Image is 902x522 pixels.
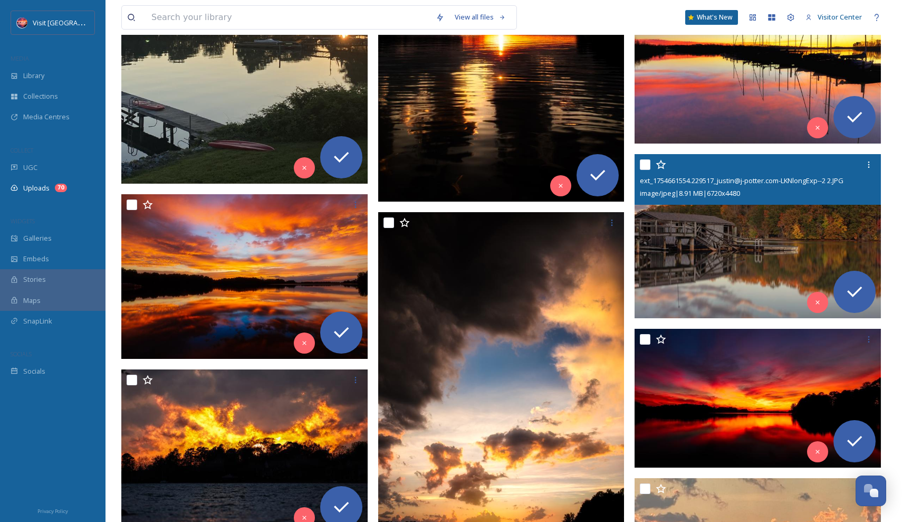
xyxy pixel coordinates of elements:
[11,217,35,225] span: WIDGETS
[23,254,49,264] span: Embeds
[640,188,740,198] span: image/jpeg | 8.91 MB | 6720 x 4480
[856,476,886,506] button: Open Chat
[23,112,70,122] span: Media Centres
[800,7,867,27] a: Visitor Center
[23,274,46,284] span: Stories
[23,163,37,173] span: UGC
[449,7,511,27] a: View all files
[17,17,27,28] img: Logo%20Image.png
[146,6,430,29] input: Search your library
[640,176,843,185] span: ext_1754661554.229517_justin@j-potter.com-LKNlongExp--2 2.JPG
[11,54,29,62] span: MEDIA
[818,12,862,22] span: Visitor Center
[121,194,368,359] img: ext_1754661554.482693_justin@j-potter.com-LKNFireset.JPG
[23,71,44,81] span: Library
[635,329,881,468] img: ext_1754660913.602867_justin@j-potter.com-SharpenedSunsetLKN.JPG
[11,350,32,358] span: SOCIALS
[23,91,58,101] span: Collections
[23,296,41,306] span: Maps
[37,508,68,515] span: Privacy Policy
[23,233,52,243] span: Galleries
[685,10,738,25] a: What's New
[23,316,52,326] span: SnapLink
[23,183,50,193] span: Uploads
[55,184,67,192] div: 70
[11,146,33,154] span: COLLECT
[23,366,45,376] span: Socials
[33,17,167,27] span: Visit [GEOGRAPHIC_DATA][PERSON_NAME]
[635,154,881,319] img: ext_1754661554.229517_justin@j-potter.com-LKNlongExp--2 2.JPG
[37,504,68,517] a: Privacy Policy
